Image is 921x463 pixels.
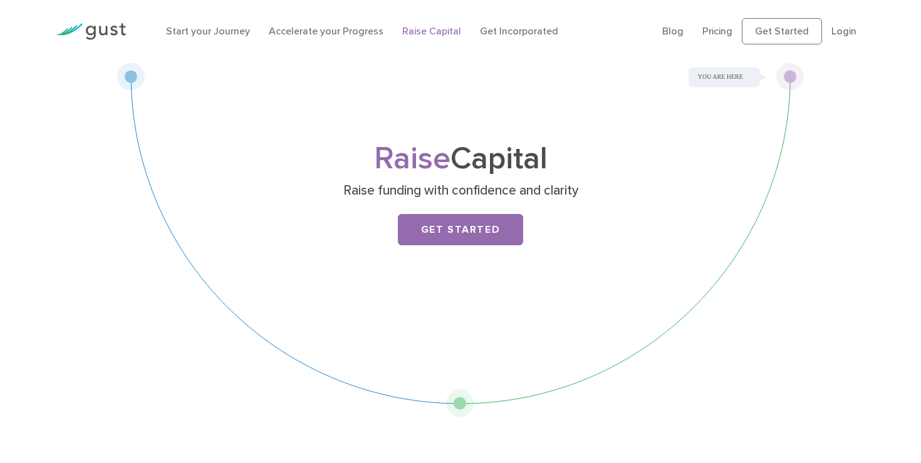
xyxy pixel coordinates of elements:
a: Get Incorporated [480,25,558,37]
h1: Capital [213,145,708,173]
a: Get Started [742,18,822,44]
a: Get Started [398,214,523,245]
a: Pricing [702,25,732,37]
a: Raise Capital [402,25,461,37]
span: Raise [374,140,450,177]
p: Raise funding with confidence and clarity [218,182,704,200]
a: Start your Journey [166,25,250,37]
a: Accelerate your Progress [269,25,383,37]
img: Gust Logo [56,23,126,40]
a: Login [831,25,856,37]
a: Blog [662,25,684,37]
